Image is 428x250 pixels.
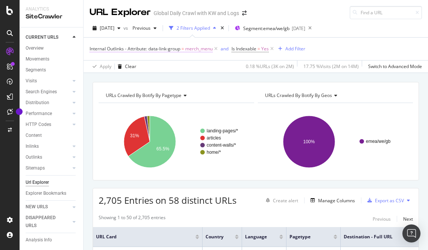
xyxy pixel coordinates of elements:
[26,77,37,85] div: Visits
[366,139,391,144] text: emea/we/gb
[373,214,391,223] button: Previous
[365,61,422,73] button: Switch to Advanced Mode
[207,135,221,141] text: articles
[364,194,404,206] button: Export as CSV
[403,214,413,223] button: Next
[26,88,57,96] div: Search Engines
[104,89,247,102] h4: URLs Crawled By Botify By pagetype
[26,66,46,74] div: Segments
[403,216,413,222] div: Next
[219,24,225,32] div: times
[26,153,70,161] a: Outlinks
[273,197,298,204] div: Create alert
[242,11,247,16] div: arrow-right-arrow-left
[261,44,269,54] span: Yes
[90,22,123,34] button: [DATE]
[245,233,268,240] span: language
[221,45,228,52] button: and
[26,179,78,186] a: Url Explorer
[99,214,166,223] div: Showing 1 to 50 of 2,705 entries
[157,146,169,152] text: 65.5%
[115,61,136,73] button: Clear
[100,63,111,70] div: Apply
[123,25,129,31] span: vs
[243,25,289,32] span: Segment: emea/we/gb
[96,233,193,240] span: URL Card
[257,45,260,52] span: =
[129,22,160,34] button: Previous
[26,33,70,41] a: CURRENT URLS
[26,44,78,52] a: Overview
[26,142,39,150] div: Inlinks
[289,233,322,240] span: pagetype
[26,77,70,85] a: Visits
[26,55,78,63] a: Movements
[26,179,49,186] div: Url Explorer
[26,66,78,74] a: Segments
[206,233,224,240] span: country
[26,121,70,129] a: HTTP Codes
[106,92,181,98] span: URLs Crawled By Botify By pagetype
[303,63,359,70] div: 17.75 % Visits ( 2M on 14M )
[129,25,151,31] span: Previous
[258,109,413,174] svg: A chart.
[263,194,298,206] button: Create alert
[292,25,305,32] div: [DATE]
[26,55,49,63] div: Movements
[90,6,151,19] div: URL Explorer
[26,164,70,172] a: Sitemaps
[26,164,45,172] div: Sitemaps
[318,197,355,204] div: Manage Columns
[99,194,236,206] span: 2,705 Entries on 58 distinct URLs
[26,12,77,21] div: SiteCrawler
[26,189,66,197] div: Explorer Bookmarks
[207,128,238,133] text: landing-pages/*
[26,153,42,161] div: Outlinks
[26,132,78,139] a: Content
[99,109,254,174] svg: A chart.
[303,139,315,144] text: 100%
[375,197,404,204] div: Export as CSV
[100,25,114,31] span: 2025 Aug. 13th
[130,133,139,138] text: 31%
[265,92,332,98] span: URLs Crawled By Botify By geos
[308,196,355,205] button: Manage Columns
[207,150,221,155] text: home/*
[154,9,239,17] div: Global Daily Crawl with KW and Logs
[90,45,180,52] span: Internal Outlinks - Attribute: data-link-group
[26,214,70,230] a: DISAPPEARED URLS
[125,63,136,70] div: Clear
[26,203,48,211] div: NEW URLS
[177,25,210,31] div: 2 Filters Applied
[26,121,51,129] div: HTTP Codes
[246,63,294,70] div: 0.18 % URLs ( 3K on 2M )
[26,99,49,107] div: Distribution
[232,45,256,52] span: Is Indexable
[26,33,58,41] div: CURRENT URLS
[26,99,70,107] a: Distribution
[90,61,111,73] button: Apply
[402,224,420,242] div: Open Intercom Messenger
[232,22,305,34] button: Segment:emea/we/gb[DATE]
[26,203,70,211] a: NEW URLS
[264,89,407,102] h4: URLs Crawled By Botify By geos
[350,6,422,19] input: Find a URL
[285,45,305,52] div: Add Filter
[26,110,52,118] div: Performance
[26,6,77,12] div: Analytics
[26,189,78,197] a: Explorer Bookmarks
[275,44,305,53] button: Add Filter
[221,45,228,52] div: and
[26,142,70,150] a: Inlinks
[26,236,78,244] a: Analysis Info
[373,216,391,222] div: Previous
[26,214,64,230] div: DISAPPEARED URLS
[26,88,70,96] a: Search Engines
[26,110,70,118] a: Performance
[207,142,236,148] text: content-walls/*
[368,63,422,70] div: Switch to Advanced Mode
[26,236,52,244] div: Analysis Info
[185,44,213,54] span: merch_menu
